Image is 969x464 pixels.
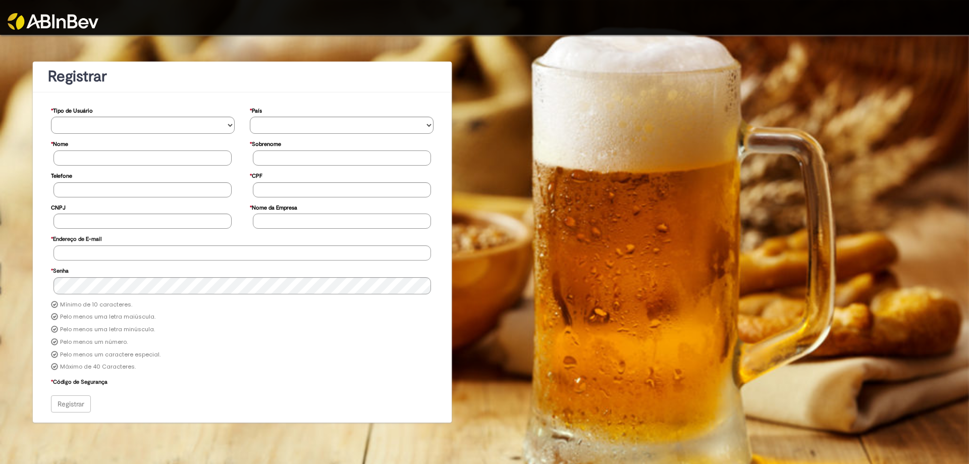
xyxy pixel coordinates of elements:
[60,351,160,359] label: Pelo menos um caractere especial.
[51,102,93,117] label: Tipo de Usuário
[60,326,155,334] label: Pelo menos uma letra minúscula.
[250,199,297,214] label: Nome da Empresa
[250,102,262,117] label: País
[51,374,107,388] label: Código de Segurança
[60,301,132,309] label: Mínimo de 10 caracteres.
[60,313,155,321] label: Pelo menos uma letra maiúscula.
[51,231,101,245] label: Endereço de E-mail
[48,68,437,85] h1: Registrar
[8,13,98,30] img: ABInbev-white.png
[60,338,128,346] label: Pelo menos um número.
[51,199,66,214] label: CNPJ
[60,363,136,371] label: Máximo de 40 Caracteres.
[51,168,72,182] label: Telefone
[51,263,69,277] label: Senha
[250,136,281,150] label: Sobrenome
[250,168,262,182] label: CPF
[51,136,68,150] label: Nome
